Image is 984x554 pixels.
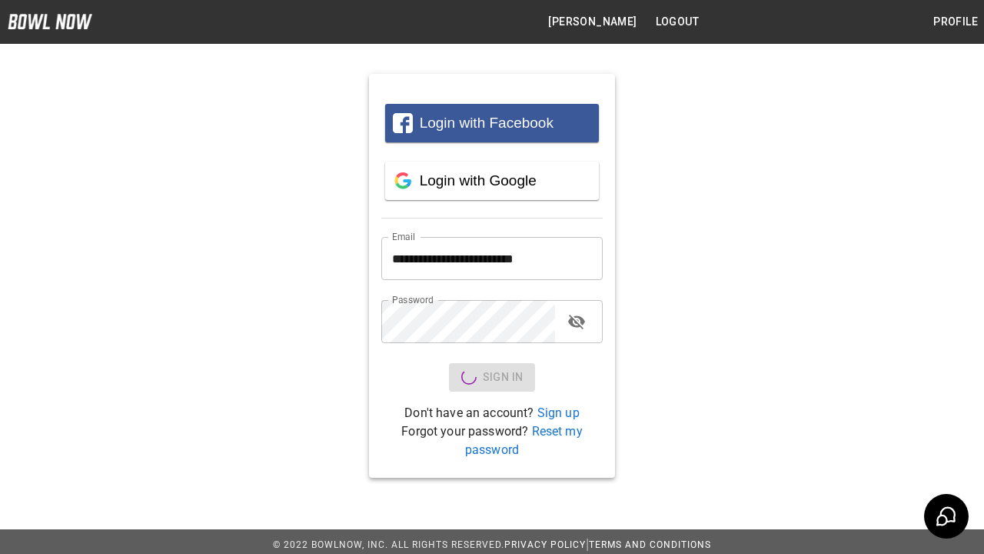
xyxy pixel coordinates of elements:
[542,8,643,36] button: [PERSON_NAME]
[589,539,711,550] a: Terms and Conditions
[465,424,583,457] a: Reset my password
[537,405,580,420] a: Sign up
[381,422,603,459] p: Forgot your password?
[927,8,984,36] button: Profile
[273,539,504,550] span: © 2022 BowlNow, Inc. All Rights Reserved.
[420,115,553,131] span: Login with Facebook
[385,104,599,142] button: Login with Facebook
[381,404,603,422] p: Don't have an account?
[561,306,592,337] button: toggle password visibility
[504,539,586,550] a: Privacy Policy
[650,8,705,36] button: Logout
[8,14,92,29] img: logo
[420,172,537,189] span: Login with Google
[385,162,599,200] button: Login with Google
